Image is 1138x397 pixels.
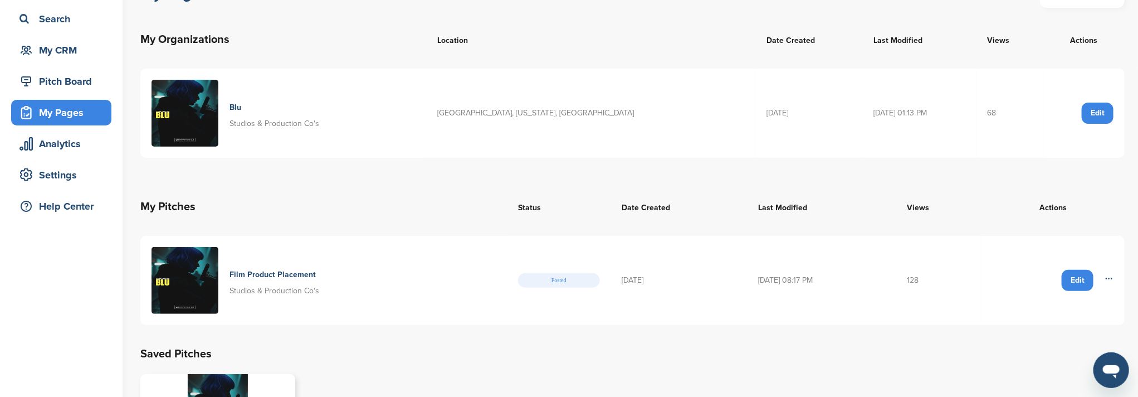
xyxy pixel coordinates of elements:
th: Location [426,20,756,60]
th: Last Modified [862,20,976,60]
div: My CRM [17,40,111,60]
td: [DATE] [611,236,748,325]
h4: Film Product Placement [229,269,316,281]
td: [DATE] [756,69,862,158]
a: My Pages [11,100,111,125]
a: Edit [1082,103,1113,124]
th: Last Modified [748,187,896,227]
th: Date Created [611,187,748,227]
div: Help Center [17,196,111,216]
iframe: Button to launch messaging window [1093,352,1129,388]
a: Edit [1062,270,1093,291]
a: Help Center [11,193,111,219]
span: Posted [518,273,600,288]
th: Actions [1043,20,1125,60]
th: My Organizations [140,20,426,60]
img: Blu(1.9) [152,247,218,314]
div: Search [17,9,111,29]
td: 68 [976,69,1043,158]
th: Views [896,187,981,227]
a: Pitch Board [11,69,111,94]
div: Settings [17,165,111,185]
td: [GEOGRAPHIC_DATA], [US_STATE], [GEOGRAPHIC_DATA] [426,69,756,158]
div: Pitch Board [17,71,111,91]
a: Settings [11,162,111,188]
a: My CRM [11,37,111,63]
img: Blu [152,80,218,147]
td: [DATE] 01:13 PM [862,69,976,158]
span: Studios & Production Co's [229,286,319,296]
div: My Pages [17,103,111,123]
th: My Pitches [140,187,507,227]
td: 128 [896,236,981,325]
span: Studios & Production Co's [229,119,319,128]
a: Blu Blu Studios & Production Co's [152,80,415,147]
th: Actions [981,187,1125,227]
a: Search [11,6,111,32]
a: Blu(1.9) Film Product Placement Studios & Production Co's [152,247,496,314]
th: Status [507,187,611,227]
h4: Blu [229,101,316,114]
th: Date Created [756,20,862,60]
div: Analytics [17,134,111,154]
th: Views [976,20,1043,60]
a: Analytics [11,131,111,157]
td: [DATE] 08:17 PM [748,236,896,325]
h2: Saved Pitches [140,345,1125,363]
